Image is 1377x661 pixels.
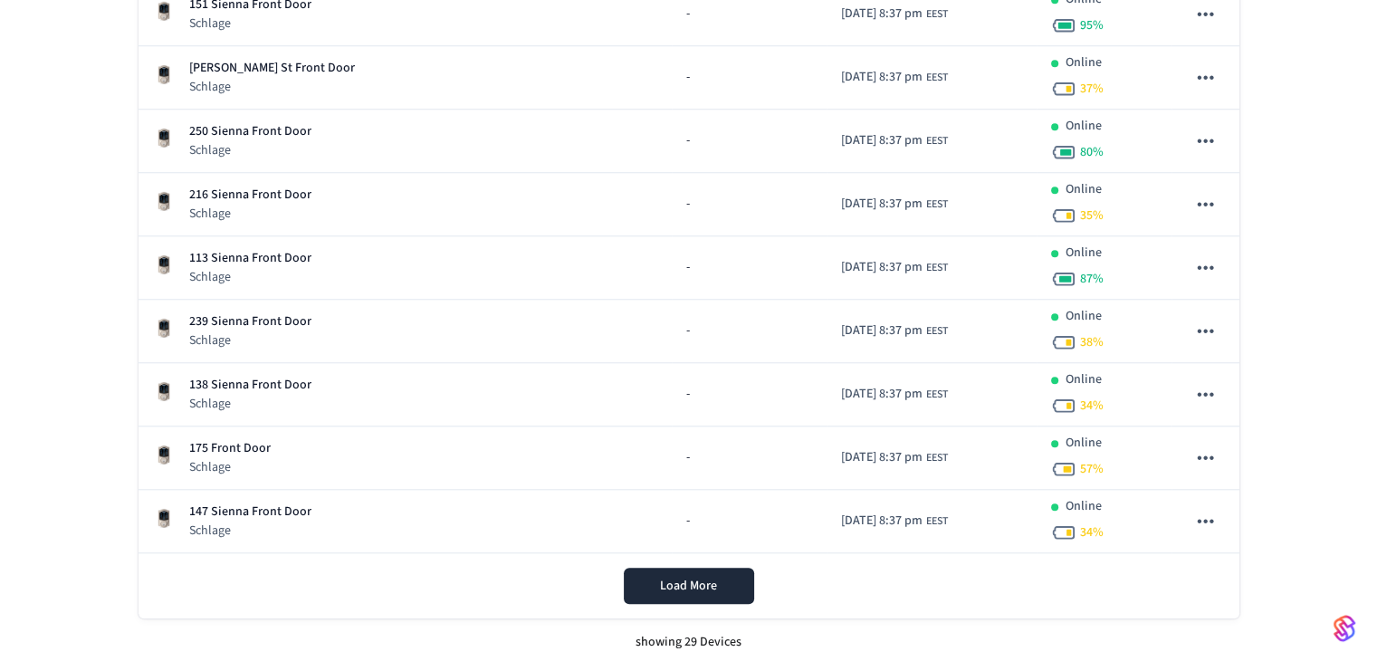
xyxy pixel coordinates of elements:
p: Schlage [189,268,311,286]
span: EEST [926,6,948,23]
p: Online [1066,244,1102,263]
p: Online [1066,497,1102,516]
img: Schlage Sense Smart Deadbolt with Camelot Trim, Front [153,507,175,529]
span: 37 % [1080,80,1104,98]
span: Load More [660,577,717,595]
span: [DATE] 8:37 pm [841,321,923,340]
p: Online [1066,180,1102,199]
p: Schlage [189,205,311,223]
p: Schlage [189,395,311,413]
p: 113 Sienna Front Door [189,249,311,268]
span: 34 % [1080,397,1104,415]
span: - [686,448,690,467]
div: Europe/Bucharest [841,512,948,531]
p: 239 Sienna Front Door [189,312,311,331]
span: EEST [926,450,948,466]
span: 34 % [1080,523,1104,541]
span: [DATE] 8:37 pm [841,68,923,87]
img: Schlage Sense Smart Deadbolt with Camelot Trim, Front [153,63,175,85]
span: EEST [926,513,948,530]
p: Schlage [189,522,311,540]
p: Online [1066,117,1102,136]
p: Online [1066,53,1102,72]
p: [PERSON_NAME] St Front Door [189,59,355,78]
img: Schlage Sense Smart Deadbolt with Camelot Trim, Front [153,380,175,402]
p: Schlage [189,331,311,350]
span: - [686,131,690,150]
p: Schlage [189,14,311,33]
div: Europe/Bucharest [841,321,948,340]
span: [DATE] 8:37 pm [841,131,923,150]
span: 57 % [1080,460,1104,478]
p: 175 Front Door [189,439,271,458]
span: - [686,512,690,531]
span: 87 % [1080,270,1104,288]
p: Online [1066,370,1102,389]
button: Load More [624,568,754,604]
div: Europe/Bucharest [841,385,948,404]
div: Europe/Bucharest [841,5,948,24]
span: [DATE] 8:37 pm [841,512,923,531]
span: [DATE] 8:37 pm [841,258,923,277]
div: Europe/Bucharest [841,258,948,277]
img: SeamLogoGradient.69752ec5.svg [1334,614,1355,643]
span: [DATE] 8:37 pm [841,5,923,24]
span: [DATE] 8:37 pm [841,195,923,214]
span: EEST [926,133,948,149]
div: Europe/Bucharest [841,131,948,150]
span: 95 % [1080,16,1104,34]
div: Europe/Bucharest [841,195,948,214]
span: 35 % [1080,206,1104,225]
p: Online [1066,434,1102,453]
span: - [686,258,690,277]
span: 38 % [1080,333,1104,351]
span: EEST [926,196,948,213]
p: Online [1066,307,1102,326]
p: Schlage [189,78,355,96]
img: Schlage Sense Smart Deadbolt with Camelot Trim, Front [153,444,175,465]
img: Schlage Sense Smart Deadbolt with Camelot Trim, Front [153,254,175,275]
p: Schlage [189,458,271,476]
span: - [686,385,690,404]
span: - [686,5,690,24]
img: Schlage Sense Smart Deadbolt with Camelot Trim, Front [153,317,175,339]
p: 250 Sienna Front Door [189,122,311,141]
span: EEST [926,387,948,403]
span: EEST [926,323,948,340]
img: Schlage Sense Smart Deadbolt with Camelot Trim, Front [153,127,175,148]
img: Schlage Sense Smart Deadbolt with Camelot Trim, Front [153,190,175,212]
p: Schlage [189,141,311,159]
span: [DATE] 8:37 pm [841,385,923,404]
p: 147 Sienna Front Door [189,503,311,522]
span: 80 % [1080,143,1104,161]
span: EEST [926,260,948,276]
span: [DATE] 8:37 pm [841,448,923,467]
span: EEST [926,70,948,86]
span: - [686,68,690,87]
div: Europe/Bucharest [841,448,948,467]
p: 138 Sienna Front Door [189,376,311,395]
p: 216 Sienna Front Door [189,186,311,205]
div: Europe/Bucharest [841,68,948,87]
span: - [686,321,690,340]
span: - [686,195,690,214]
